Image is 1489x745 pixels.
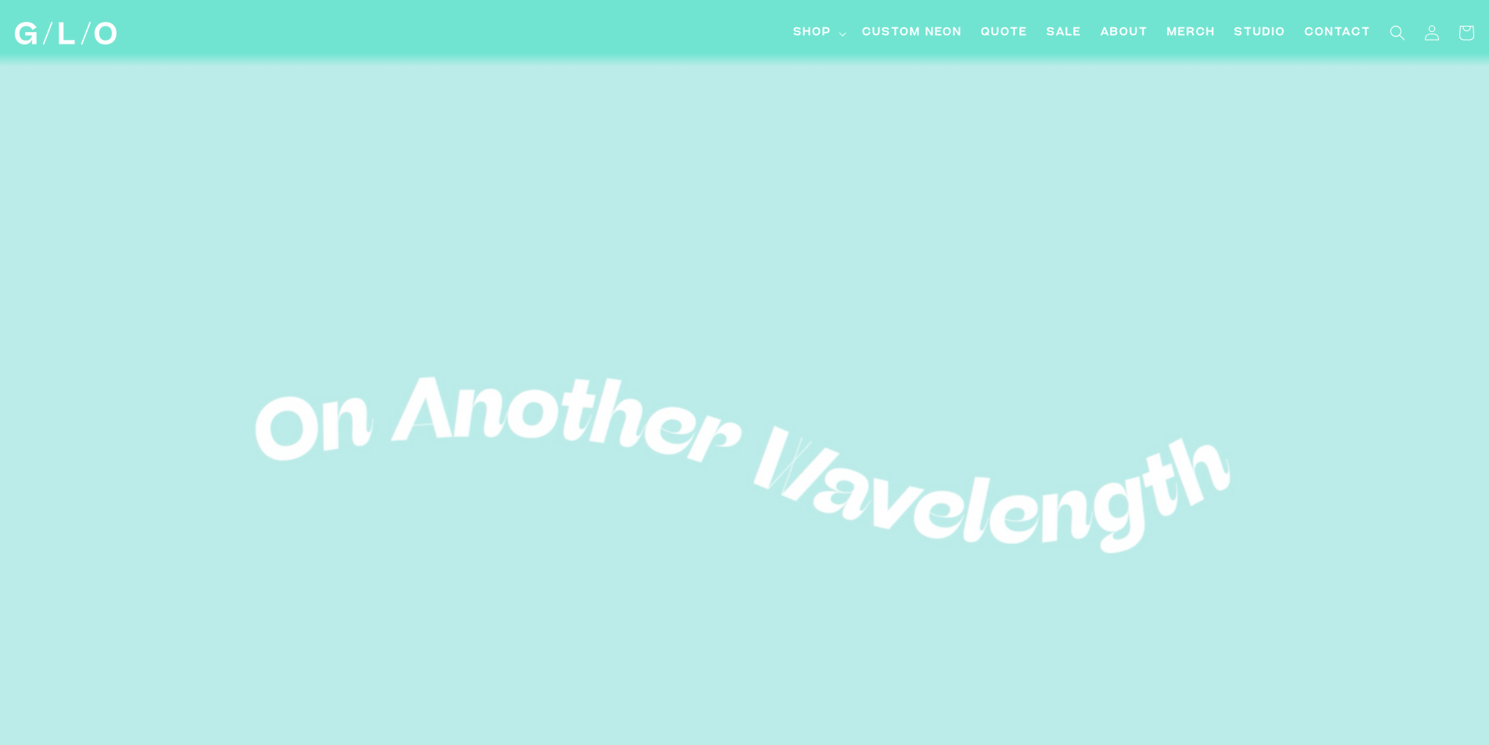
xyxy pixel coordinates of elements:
span: Quote [981,25,1028,41]
span: Contact [1305,25,1371,41]
a: SALE [1037,16,1091,51]
a: Merch [1158,16,1225,51]
a: About [1091,16,1158,51]
a: GLO Studio [9,16,123,51]
span: Studio [1234,25,1286,41]
a: Contact [1295,16,1380,51]
span: Custom Neon [862,25,962,41]
a: Studio [1225,16,1295,51]
img: GLO Studio [15,22,116,45]
span: About [1101,25,1148,41]
span: SALE [1047,25,1082,41]
a: Quote [972,16,1037,51]
span: Shop [793,25,832,41]
a: Custom Neon [853,16,972,51]
summary: Search [1380,16,1415,50]
span: Merch [1167,25,1215,41]
summary: Shop [784,16,853,51]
